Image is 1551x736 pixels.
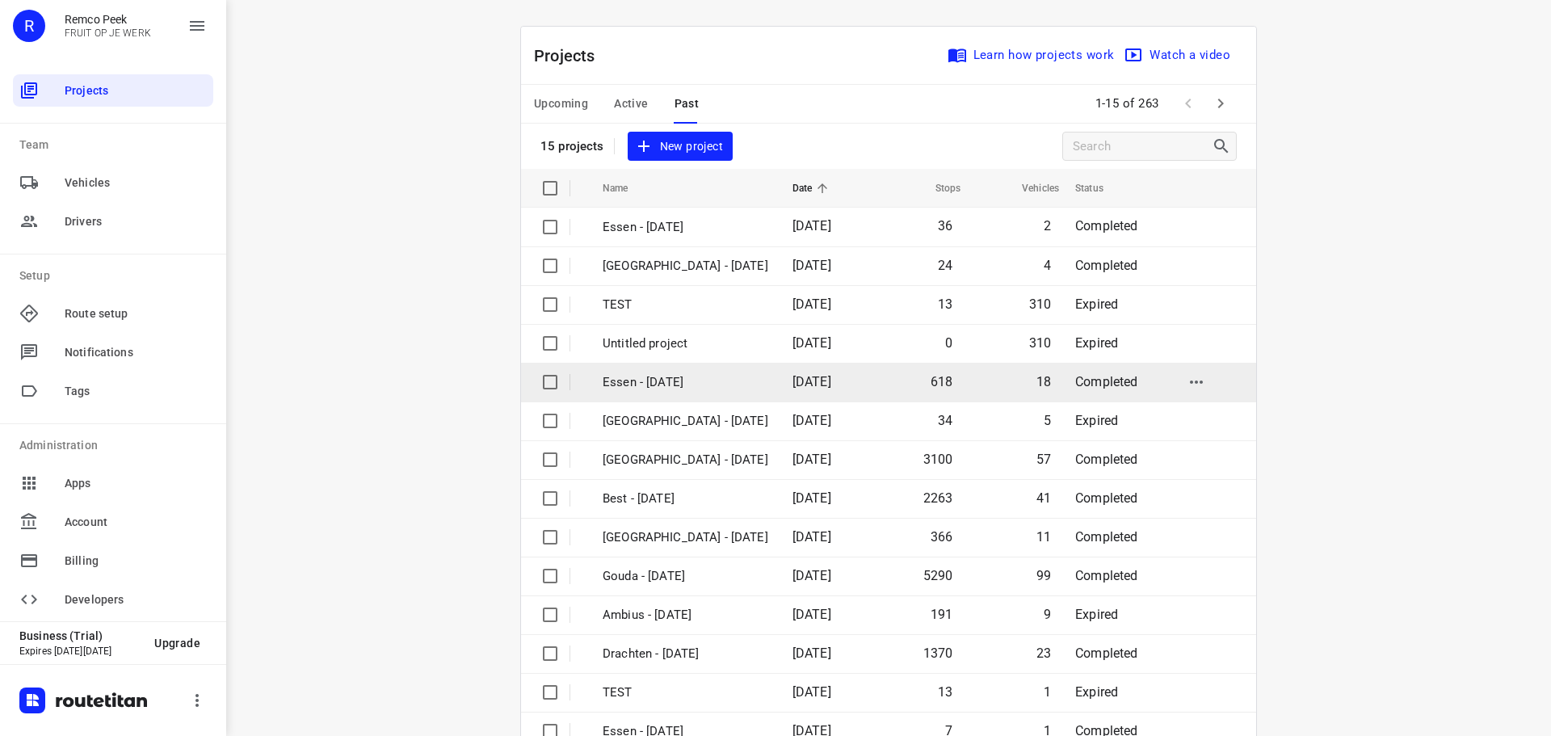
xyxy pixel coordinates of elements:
span: Completed [1075,490,1138,506]
p: Untitled project [603,334,768,353]
span: Billing [65,553,207,570]
p: Gemeente Rotterdam - Monday [603,412,768,431]
span: Expired [1075,297,1118,312]
div: Search [1212,137,1236,156]
span: 36 [938,218,952,233]
p: Team [19,137,213,154]
span: 0 [945,335,952,351]
span: Expired [1075,607,1118,622]
span: Tags [65,383,207,400]
span: 3100 [923,452,953,467]
span: Expired [1075,413,1118,428]
span: Projects [65,82,207,99]
div: Route setup [13,297,213,330]
div: Billing [13,545,213,577]
span: 2263 [923,490,953,506]
span: 41 [1036,490,1051,506]
span: 13 [938,297,952,312]
span: Expired [1075,684,1118,700]
p: TEST [603,683,768,702]
p: Projects [534,44,608,68]
button: Upgrade [141,629,213,658]
span: Next Page [1204,87,1237,120]
span: New project [637,137,723,157]
span: [DATE] [792,568,831,583]
span: Completed [1075,529,1138,545]
p: Expires [DATE][DATE] [19,646,141,657]
span: [DATE] [792,529,831,545]
span: 57 [1036,452,1051,467]
p: Gouda - Monday [603,567,768,586]
span: 11 [1036,529,1051,545]
span: [DATE] [792,413,831,428]
span: Date [792,179,834,198]
span: Developers [65,591,207,608]
span: Stops [914,179,961,198]
span: 1-15 of 263 [1089,86,1166,121]
span: 5290 [923,568,953,583]
span: Apps [65,475,207,492]
span: [DATE] [792,297,831,312]
p: Essen - [DATE] [603,218,768,237]
span: Completed [1075,568,1138,583]
span: [DATE] [792,335,831,351]
span: Completed [1075,258,1138,273]
p: Zwolle - Monday [603,451,768,469]
span: Notifications [65,344,207,361]
span: 191 [931,607,953,622]
span: Status [1075,179,1124,198]
div: Notifications [13,336,213,368]
div: Tags [13,375,213,407]
span: 34 [938,413,952,428]
p: Setup [19,267,213,284]
span: Previous Page [1172,87,1204,120]
span: 13 [938,684,952,700]
div: R [13,10,45,42]
span: Completed [1075,646,1138,661]
span: Upgrade [154,637,200,650]
div: Drivers [13,205,213,238]
span: [DATE] [792,218,831,233]
p: FRUIT OP JE WERK [65,27,151,39]
span: Name [603,179,649,198]
span: 366 [931,529,953,545]
span: [DATE] [792,490,831,506]
span: Drivers [65,213,207,230]
div: Account [13,506,213,538]
span: 310 [1029,335,1052,351]
p: [GEOGRAPHIC_DATA] - [DATE] [603,257,768,275]
div: Vehicles [13,166,213,199]
span: 9 [1044,607,1051,622]
div: Developers [13,583,213,616]
span: Completed [1075,452,1138,467]
p: 15 projects [540,139,604,154]
span: 5 [1044,413,1051,428]
div: Apps [13,467,213,499]
span: [DATE] [792,684,831,700]
span: [DATE] [792,258,831,273]
span: 310 [1029,297,1052,312]
span: 4 [1044,258,1051,273]
span: Active [614,94,648,114]
p: Drachten - Monday [603,645,768,663]
span: 618 [931,374,953,389]
p: TEST [603,296,768,314]
span: Route setup [65,305,207,322]
span: 2 [1044,218,1051,233]
span: [DATE] [792,607,831,622]
span: Completed [1075,218,1138,233]
span: Account [65,514,207,531]
p: Remco Peek [65,13,151,26]
span: 18 [1036,374,1051,389]
span: Past [675,94,700,114]
span: Completed [1075,374,1138,389]
p: Essen - [DATE] [603,373,768,392]
p: Business (Trial) [19,629,141,642]
span: Upcoming [534,94,588,114]
p: Ambius - Monday [603,606,768,625]
div: Projects [13,74,213,107]
p: Administration [19,437,213,454]
span: [DATE] [792,452,831,467]
input: Search projects [1073,134,1212,159]
span: 23 [1036,646,1051,661]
